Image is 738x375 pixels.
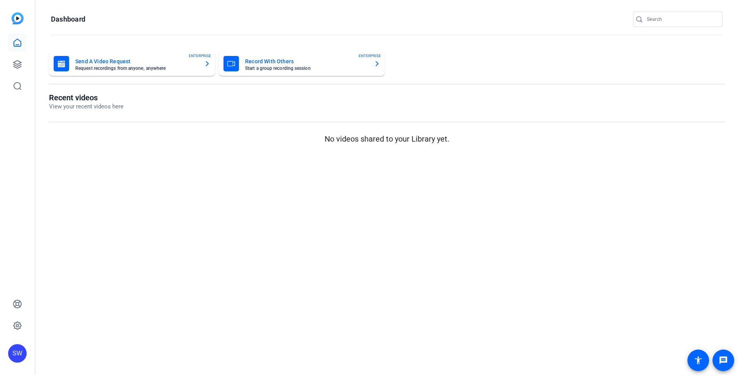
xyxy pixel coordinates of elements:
h1: Dashboard [51,15,85,24]
mat-card-title: Record With Others [245,57,368,66]
mat-icon: message [719,356,728,365]
button: Record With OthersStart a group recording sessionENTERPRISE [219,51,385,76]
mat-card-title: Send A Video Request [75,57,198,66]
button: Send A Video RequestRequest recordings from anyone, anywhereENTERPRISE [49,51,215,76]
div: SW [8,344,27,363]
h1: Recent videos [49,93,124,102]
mat-icon: accessibility [694,356,703,365]
span: ENTERPRISE [189,53,211,59]
p: No videos shared to your Library yet. [49,133,724,145]
input: Search [647,15,716,24]
p: View your recent videos here [49,102,124,111]
mat-card-subtitle: Start a group recording session [245,66,368,71]
span: ENTERPRISE [359,53,381,59]
img: blue-gradient.svg [12,12,24,24]
mat-card-subtitle: Request recordings from anyone, anywhere [75,66,198,71]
